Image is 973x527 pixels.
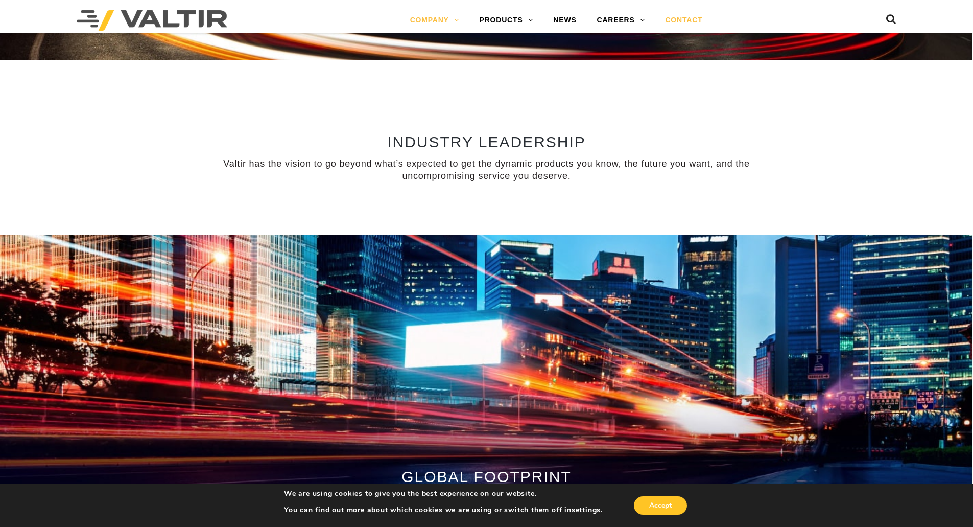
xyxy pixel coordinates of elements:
h2: INDUSTRY LEADERSHIP [188,133,786,150]
p: We are using cookies to give you the best experience on our website. [284,489,603,498]
a: PRODUCTS [469,10,543,31]
p: Valtir has the vision to go beyond what’s expected to get the dynamic products you know, the futu... [188,158,786,182]
a: CONTACT [655,10,713,31]
button: Accept [634,496,687,515]
p: You can find out more about which cookies we are using or switch them off in . [284,506,603,515]
a: CAREERS [587,10,655,31]
a: COMPANY [400,10,469,31]
a: NEWS [543,10,586,31]
img: Valtir [77,10,227,31]
button: settings [572,506,601,515]
span: GLOBAL FOOTPRINT [401,468,572,485]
